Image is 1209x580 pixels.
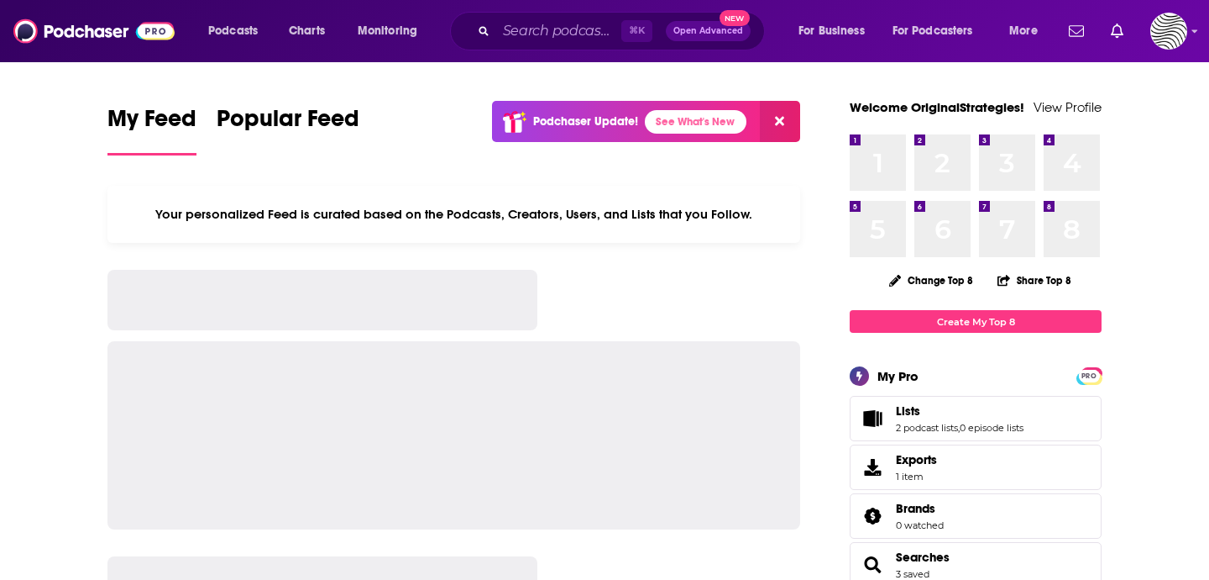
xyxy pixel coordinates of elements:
[289,19,325,43] span: Charts
[1150,13,1187,50] span: Logged in as OriginalStrategies
[960,422,1023,434] a: 0 episode lists
[1150,13,1187,50] img: User Profile
[346,18,439,45] button: open menu
[850,493,1102,539] span: Brands
[896,501,935,516] span: Brands
[720,10,750,26] span: New
[217,104,359,156] a: Popular Feed
[896,422,958,434] a: 2 podcast lists
[208,19,258,43] span: Podcasts
[892,19,973,43] span: For Podcasters
[856,456,889,479] span: Exports
[882,18,997,45] button: open menu
[1079,369,1099,382] a: PRO
[673,27,743,35] span: Open Advanced
[533,114,638,129] p: Podchaser Update!
[466,12,781,50] div: Search podcasts, credits, & more...
[896,403,1023,419] a: Lists
[997,264,1072,297] button: Share Top 8
[879,270,983,291] button: Change Top 8
[621,20,652,42] span: ⌘ K
[896,471,937,482] span: 1 item
[896,568,929,580] a: 3 saved
[107,104,196,156] a: My Feed
[496,18,621,45] input: Search podcasts, credits, & more...
[896,403,920,419] span: Lists
[850,445,1102,490] a: Exports
[877,368,919,384] div: My Pro
[997,18,1059,45] button: open menu
[1104,17,1130,45] a: Show notifications dropdown
[787,18,886,45] button: open menu
[666,21,751,41] button: Open AdvancedNew
[1034,99,1102,115] a: View Profile
[856,504,889,528] a: Brands
[358,19,417,43] span: Monitoring
[645,110,746,134] a: See What's New
[958,422,960,434] span: ,
[850,310,1102,333] a: Create My Top 8
[896,519,944,531] a: 0 watched
[856,407,889,430] a: Lists
[107,104,196,143] span: My Feed
[896,550,950,565] a: Searches
[798,19,865,43] span: For Business
[896,452,937,467] span: Exports
[196,18,280,45] button: open menu
[1150,13,1187,50] button: Show profile menu
[107,186,800,243] div: Your personalized Feed is curated based on the Podcasts, Creators, Users, and Lists that you Follow.
[1079,370,1099,382] span: PRO
[1062,17,1091,45] a: Show notifications dropdown
[856,553,889,577] a: Searches
[13,15,175,47] img: Podchaser - Follow, Share and Rate Podcasts
[278,18,335,45] a: Charts
[217,104,359,143] span: Popular Feed
[850,99,1024,115] a: Welcome OriginalStrategies!
[896,501,944,516] a: Brands
[850,396,1102,441] span: Lists
[1009,19,1038,43] span: More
